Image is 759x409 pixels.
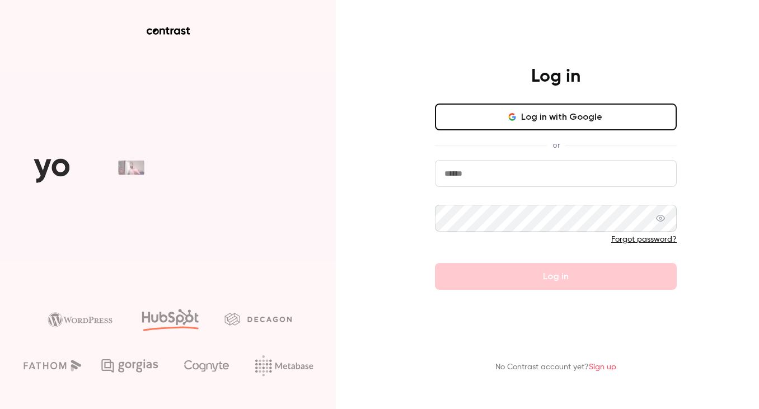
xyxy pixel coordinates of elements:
a: Sign up [589,363,616,371]
p: No Contrast account yet? [495,361,616,373]
button: Log in with Google [435,104,677,130]
h4: Log in [531,65,580,88]
a: Forgot password? [611,236,677,243]
img: decagon [224,313,292,325]
span: or [547,139,565,151]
